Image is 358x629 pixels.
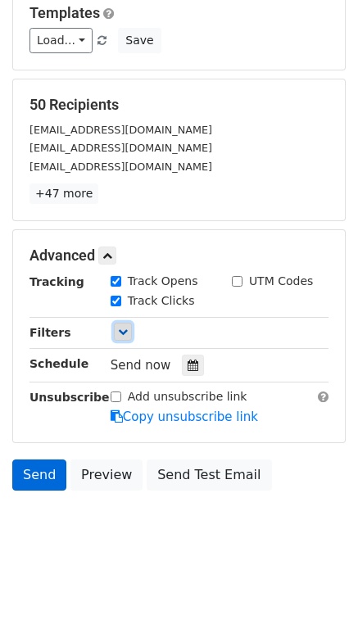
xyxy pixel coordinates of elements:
strong: Unsubscribe [29,391,110,404]
h5: 50 Recipients [29,96,329,114]
a: Load... [29,28,93,53]
strong: Tracking [29,275,84,288]
small: [EMAIL_ADDRESS][DOMAIN_NAME] [29,124,212,136]
button: Save [118,28,161,53]
span: Send now [111,358,171,373]
label: Add unsubscribe link [128,388,247,405]
small: [EMAIL_ADDRESS][DOMAIN_NAME] [29,161,212,173]
a: Templates [29,4,100,21]
label: UTM Codes [249,273,313,290]
strong: Filters [29,326,71,339]
strong: Schedule [29,357,88,370]
a: Send Test Email [147,459,271,491]
iframe: Chat Widget [276,550,358,629]
a: +47 more [29,183,98,204]
label: Track Clicks [128,292,195,310]
a: Send [12,459,66,491]
label: Track Opens [128,273,198,290]
a: Preview [70,459,143,491]
h5: Advanced [29,247,329,265]
small: [EMAIL_ADDRESS][DOMAIN_NAME] [29,142,212,154]
a: Copy unsubscribe link [111,410,258,424]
